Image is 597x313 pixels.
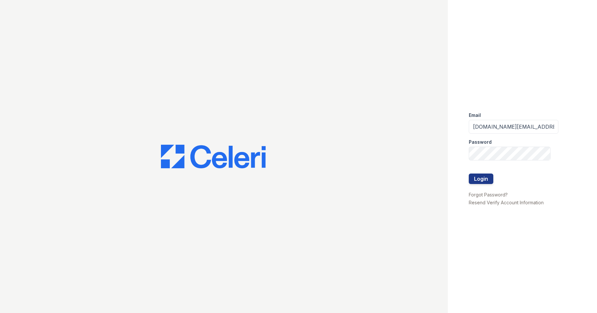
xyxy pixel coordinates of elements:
[469,112,481,119] label: Email
[469,192,508,197] a: Forgot Password?
[161,145,266,168] img: CE_Logo_Blue-a8612792a0a2168367f1c8372b55b34899dd931a85d93a1a3d3e32e68fde9ad4.png
[469,139,492,145] label: Password
[469,174,493,184] button: Login
[469,200,544,205] a: Resend Verify Account Information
